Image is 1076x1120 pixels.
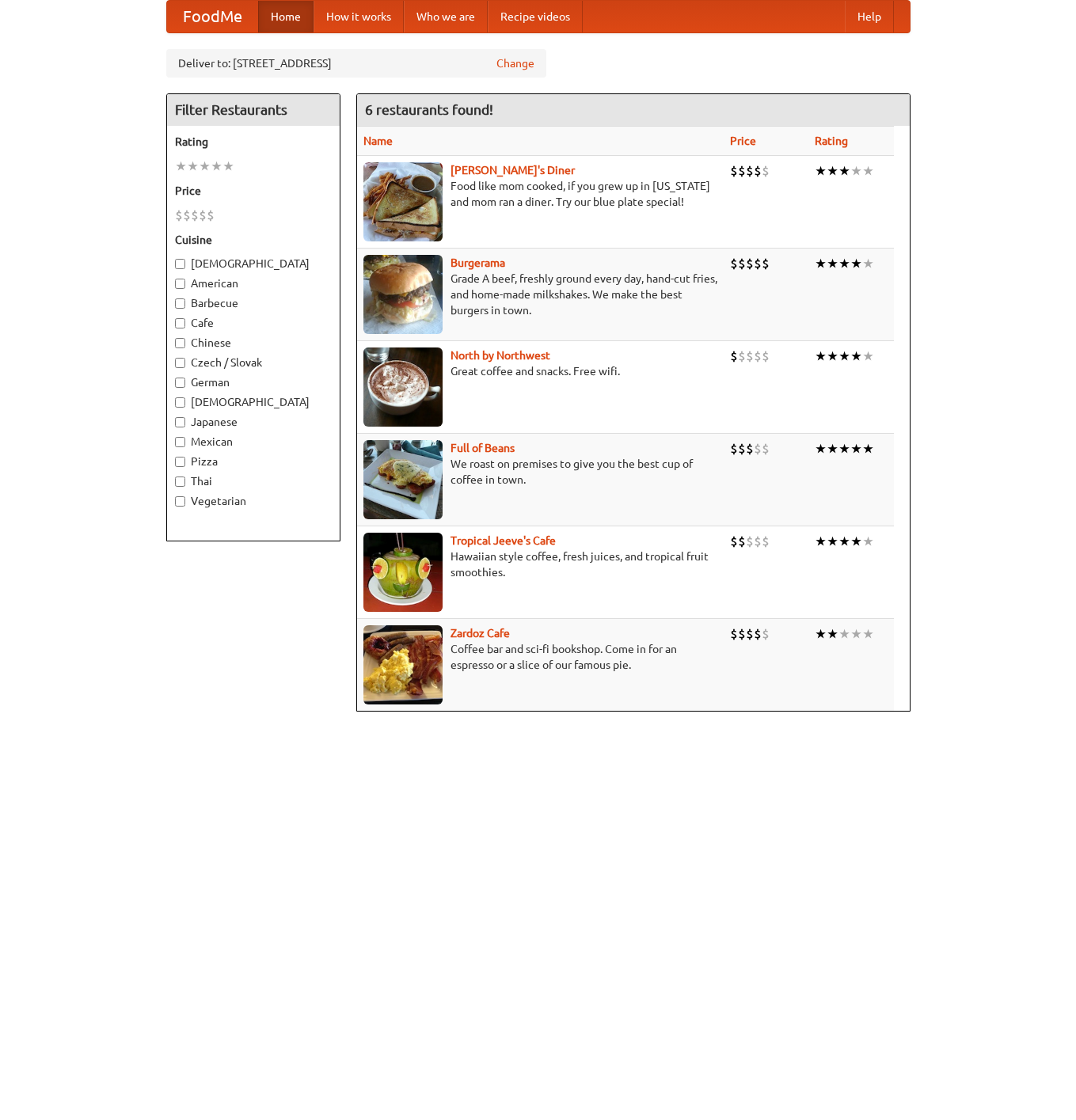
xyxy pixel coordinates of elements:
[838,625,850,643] li: ★
[363,347,443,427] img: north.jpg
[815,162,827,180] li: ★
[175,207,183,224] li: $
[363,178,717,210] p: Food like mom cooked, if you grew up in [US_STATE] and mom ran a diner. Try our blue plate special!
[199,207,207,224] li: $
[827,625,838,643] li: ★
[175,414,332,430] label: Japanese
[862,162,874,180] li: ★
[175,434,332,450] label: Mexican
[258,1,314,32] a: Home
[175,378,185,388] input: German
[827,533,838,550] li: ★
[730,162,738,180] li: $
[207,207,215,224] li: $
[815,347,827,365] li: ★
[404,1,488,32] a: Who we are
[845,1,894,32] a: Help
[762,162,770,180] li: $
[175,493,332,509] label: Vegetarian
[862,440,874,457] li: ★
[175,158,187,175] li: ★
[488,1,583,32] a: Recipe videos
[754,255,762,272] li: $
[175,476,185,487] input: Thai
[175,275,332,291] label: American
[222,158,234,175] li: ★
[850,255,862,272] li: ★
[175,397,185,408] input: [DEMOGRAPHIC_DATA]
[762,347,770,365] li: $
[175,496,185,507] input: Vegetarian
[827,255,838,272] li: ★
[754,533,762,550] li: $
[738,533,746,550] li: $
[363,255,443,334] img: burgerama.jpg
[451,442,515,454] a: Full of Beans
[175,454,332,469] label: Pizza
[363,363,717,379] p: Great coffee and snacks. Free wifi.
[850,162,862,180] li: ★
[451,534,556,547] a: Tropical Jeeve's Cafe
[187,158,199,175] li: ★
[175,374,332,390] label: German
[850,625,862,643] li: ★
[738,255,746,272] li: $
[827,440,838,457] li: ★
[815,625,827,643] li: ★
[815,533,827,550] li: ★
[363,625,443,704] img: zardoz.jpg
[363,135,393,147] a: Name
[838,255,850,272] li: ★
[862,255,874,272] li: ★
[363,456,717,488] p: We roast on premises to give you the best cup of coffee in town.
[730,625,738,643] li: $
[746,347,754,365] li: $
[730,347,738,365] li: $
[730,255,738,272] li: $
[363,641,717,673] p: Coffee bar and sci-fi bookshop. Come in for an espresso or a slice of our famous pie.
[167,94,340,126] h4: Filter Restaurants
[815,440,827,457] li: ★
[730,135,756,147] a: Price
[827,347,838,365] li: ★
[862,533,874,550] li: ★
[175,437,185,447] input: Mexican
[746,533,754,550] li: $
[175,318,185,328] input: Cafe
[762,255,770,272] li: $
[738,347,746,365] li: $
[175,394,332,410] label: [DEMOGRAPHIC_DATA]
[862,625,874,643] li: ★
[175,259,185,269] input: [DEMOGRAPHIC_DATA]
[850,440,862,457] li: ★
[363,162,443,241] img: sallys.jpg
[175,183,332,199] h5: Price
[175,358,185,368] input: Czech / Slovak
[175,338,185,348] input: Chinese
[827,162,838,180] li: ★
[175,417,185,427] input: Japanese
[175,134,332,150] h5: Rating
[175,298,185,309] input: Barbecue
[175,355,332,370] label: Czech / Slovak
[838,347,850,365] li: ★
[838,440,850,457] li: ★
[191,207,199,224] li: $
[738,162,746,180] li: $
[754,440,762,457] li: $
[746,255,754,272] li: $
[762,440,770,457] li: $
[183,207,191,224] li: $
[730,533,738,550] li: $
[175,232,332,248] h5: Cuisine
[754,347,762,365] li: $
[815,255,827,272] li: ★
[451,627,510,640] b: Zardoz Cafe
[746,440,754,457] li: $
[363,533,443,612] img: jeeves.jpg
[211,158,222,175] li: ★
[451,164,575,177] a: [PERSON_NAME]'s Diner
[175,279,185,289] input: American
